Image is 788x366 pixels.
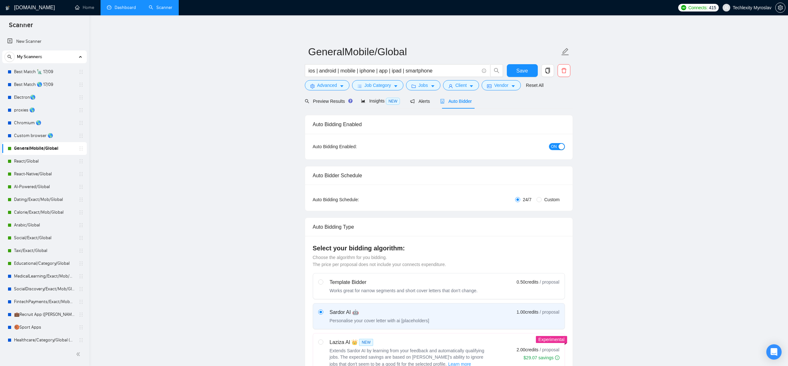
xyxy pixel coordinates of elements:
[14,257,75,270] a: Educational/Category/Global
[79,69,84,74] span: holder
[410,99,430,104] span: Alerts
[14,295,75,308] a: FintechPayments/Exact/Mob+Web/Global (Andrii)
[14,321,75,334] a: 🏀Sport Apps
[14,78,75,91] a: Best Match 🌎 17/09
[305,99,351,104] span: Preview Results
[490,64,503,77] button: search
[79,223,84,228] span: holder
[313,255,446,267] span: Choose the algorithm for you bidding. The price per proposal does not include your connects expen...
[511,84,515,88] span: caret-down
[7,35,82,48] a: New Scanner
[14,155,75,168] a: React/Global
[538,337,565,342] span: Experimental
[523,355,559,361] div: $29.07 savings
[5,55,14,59] span: search
[14,142,75,155] a: GeneralMobile/Global
[313,218,565,236] div: Auto Bidding Type
[14,168,75,180] a: React-Native/Global
[79,159,84,164] span: holder
[14,65,75,78] a: Best Match 🗽 17/09
[688,4,708,11] span: Connects:
[766,344,782,360] div: Open Intercom Messenger
[455,82,467,89] span: Client
[411,84,416,88] span: folder
[561,48,569,56] span: edit
[149,5,172,10] a: searchScanner
[79,146,84,151] span: holder
[313,196,397,203] div: Auto Bidding Schedule:
[4,20,38,34] span: Scanner
[681,5,686,10] img: upwork-logo.png
[14,244,75,257] a: Taxi/Exact/Global
[448,84,453,88] span: user
[517,309,538,316] span: 1.00 credits
[440,99,445,103] span: robot
[330,278,478,286] div: Template Bidder
[410,99,415,103] span: notification
[440,99,472,104] span: Auto Bidder
[507,64,538,77] button: Save
[313,115,565,133] div: Auto Bidding Enabled
[431,84,435,88] span: caret-down
[558,64,570,77] button: delete
[361,99,365,103] span: area-chart
[394,84,398,88] span: caret-down
[330,317,429,324] div: Personalise your cover letter with ai [placeholders]
[340,84,344,88] span: caret-down
[309,67,479,75] input: Search Freelance Jobs...
[79,261,84,266] span: holder
[352,80,403,90] button: barsJob Categorycaret-down
[79,274,84,279] span: holder
[330,287,478,294] div: Works great for narrow segments and short cover letters that don't change.
[317,82,337,89] span: Advanced
[541,64,554,77] button: copy
[14,129,75,142] a: Custom browser 🌎
[75,5,94,10] a: homeHome
[4,52,15,62] button: search
[79,133,84,138] span: holder
[5,3,10,13] img: logo
[79,184,84,189] span: holder
[357,84,362,88] span: bars
[14,91,75,104] a: Electron🌎
[542,196,562,203] span: Custom
[79,108,84,113] span: holder
[469,84,474,88] span: caret-down
[14,206,75,219] a: Calorie/Exact/Mob/Global
[14,283,75,295] a: SocialDiscovery/Exact/Mob/Global (Andrii)
[526,82,544,89] a: Reset All
[79,286,84,292] span: holder
[313,166,565,185] div: Auto Bidder Schedule
[79,338,84,343] span: holder
[491,68,503,73] span: search
[79,82,84,87] span: holder
[482,69,486,73] span: info-circle
[516,67,528,75] span: Save
[348,98,353,104] div: Tooltip anchor
[79,248,84,253] span: holder
[542,68,554,73] span: copy
[540,347,559,353] span: / proposal
[540,309,559,315] span: / proposal
[364,82,391,89] span: Job Category
[443,80,479,90] button: userClientcaret-down
[79,235,84,240] span: holder
[540,279,559,285] span: / proposal
[406,80,440,90] button: folderJobscaret-down
[482,80,521,90] button: idcardVendorcaret-down
[79,210,84,215] span: holder
[79,172,84,177] span: holder
[2,50,87,347] li: My Scanners
[551,143,557,150] span: ON
[14,104,75,117] a: proxies 🌎
[14,180,75,193] a: AI-Powered/Global
[310,84,315,88] span: setting
[330,339,489,346] div: Laziza AI
[361,98,400,103] span: Insights
[2,35,87,48] li: New Scanner
[308,44,560,60] input: Scanner name...
[418,82,428,89] span: Jobs
[494,82,508,89] span: Vendor
[313,244,565,253] h4: Select your bidding algorithm:
[709,4,716,11] span: 415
